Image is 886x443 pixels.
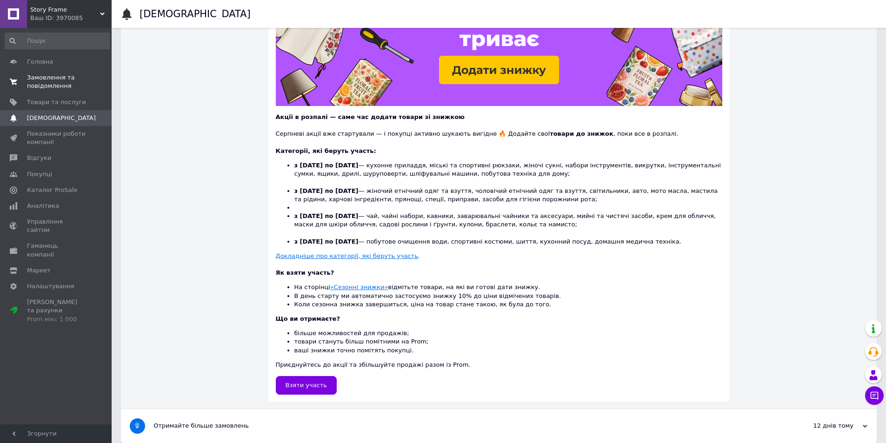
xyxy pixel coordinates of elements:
div: Приєднуйтесь до акції та збільшуйте продажі разом із Prom. [276,315,722,369]
span: Взяти участь [286,382,327,389]
span: Гаманець компанії [27,242,86,258]
li: — чай, чайні набори, кавники, заварювальні чайники та аксесуари, мийні та чистячі засоби, крем дл... [294,212,722,238]
a: Взяти участь [276,376,337,395]
li: — кухонне приладдя, міські та спортивні рюкзаки, жіночі сукні, набори інструментів, викрутки, інс... [294,161,722,187]
a: «Сезонні знижки» [330,284,388,291]
li: — побутове очищення води, спортивні костюми, шиття, кухонний посуд, домашня медична техніка. [294,238,722,246]
a: Докладніше про категорії, які беруть участь. [276,252,420,259]
b: з [DATE] по [DATE] [294,187,359,194]
input: Пошук [5,33,110,49]
span: Показники роботи компанії [27,130,86,146]
b: Категорії, які беруть участь: [276,147,376,154]
li: Коли сезонна знижка завершиться, ціна на товар стане такою, як була до того. [294,300,722,309]
span: Товари та послуги [27,98,86,106]
div: 12 днів тому [774,422,867,430]
span: Відгуки [27,154,51,162]
li: В день старту ми автоматично застосуємо знижку 10% до ціни відмічених товарів. [294,292,722,300]
b: товари до знижок [550,130,613,137]
h1: [DEMOGRAPHIC_DATA] [140,8,251,20]
b: Як взяти участь? [276,269,334,276]
span: Покупці [27,170,52,179]
li: товари стануть більш помітними на Prom; [294,337,722,346]
span: Каталог ProSale [27,186,77,194]
b: Акції в розпалі — саме час додати товари зі знижкою [276,113,465,120]
b: з [DATE] по [DATE] [294,162,359,169]
span: Налаштування [27,282,74,291]
li: — жіночий етнічний одяг та взуття, чоловічий етнічний одяг та взуття, світильники, авто, мото мас... [294,187,722,204]
div: Prom мікс 1 000 [27,315,86,324]
button: Чат з покупцем [865,386,884,405]
span: Управління сайтом [27,218,86,234]
span: Story Frame [30,6,100,14]
div: Ваш ID: 3970085 [30,14,112,22]
u: Докладніше про категорії, які беруть участь [276,252,419,259]
div: Серпневі акції вже стартували — і покупці активно шукають вигідне 🔥 Додайте свої , поки все в роз... [276,121,722,138]
li: ваші знижки точно помітять покупці. [294,346,722,355]
span: Замовлення та повідомлення [27,73,86,90]
li: більше можливостей для продажів; [294,329,722,337]
li: На сторінці відмітьте товари, на які ви готові дати знижку. [294,283,722,291]
b: з [DATE] по [DATE] [294,238,359,245]
span: Аналітика [27,202,59,210]
b: з [DATE] по [DATE] [294,212,359,219]
span: [DEMOGRAPHIC_DATA] [27,114,96,122]
span: [PERSON_NAME] та рахунки [27,298,86,324]
span: Маркет [27,266,51,275]
b: Що ви отримаєте? [276,315,340,322]
span: Головна [27,58,53,66]
div: Отримайте більше замовлень [153,422,774,430]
